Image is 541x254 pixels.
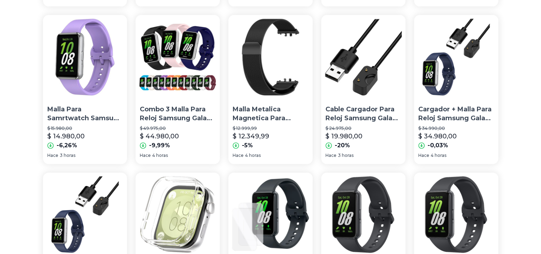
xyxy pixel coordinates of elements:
a: Cable Cargador Para Reloj Samsung Galaxy Fit 3 Sm-r390Cable Cargador Para Reloj Samsung Galaxy Fi... [321,15,405,164]
p: -6,26% [57,141,77,150]
p: -9,99% [149,141,170,150]
p: Malla Para Samrtwatch Samsung Galaxy Fit 3 Sm-r390 [47,105,123,123]
a: Cargador + Malla Para Reloj Samsung Galaxy Fit 3 Sm-r390Cargador + Malla Para Reloj Samsung Galax... [414,15,498,164]
p: $ 34.990,00 [418,126,494,131]
p: $ 14.980,00 [47,131,85,141]
span: 4 horas [152,153,168,158]
span: 3 horas [60,153,75,158]
p: $ 34.980,00 [418,131,457,141]
p: -5% [242,141,253,150]
p: -0,03% [428,141,448,150]
span: 4 horas [245,153,261,158]
span: 3 horas [338,153,354,158]
img: Cable Cargador Para Reloj Samsung Galaxy Fit 3 Sm-r390 [321,15,405,99]
a: Malla Para Samrtwatch Samsung Galaxy Fit 3 Sm-r390Malla Para Samrtwatch Samsung Galaxy Fit 3 Sm-r... [43,15,127,164]
p: Cargador + Malla Para Reloj Samsung Galaxy Fit 3 Sm-r390 [418,105,494,123]
p: $ 19.980,00 [325,131,362,141]
p: $ 12.349,99 [233,131,269,141]
p: $ 24.975,00 [325,126,401,131]
a: Combo 3 Malla Para Reloj Samsung Galaxy Fit 3 Sm-r390Combo 3 Malla Para Reloj Samsung Galaxy Fit ... [136,15,220,164]
p: $ 15.980,00 [47,126,123,131]
img: Cargador + Malla Para Reloj Samsung Galaxy Fit 3 Sm-r390 [414,15,498,99]
p: Malla Metalica Magnetica Para Samsung Galaxy Fit 3 [233,105,308,123]
span: Hace [47,153,58,158]
span: Hace [418,153,429,158]
p: $ 49.975,00 [140,126,216,131]
span: 4 horas [431,153,446,158]
span: Hace [325,153,336,158]
span: Hace [140,153,151,158]
img: Malla Metalica Magnetica Para Samsung Galaxy Fit 3 [228,15,313,99]
img: Malla Para Samrtwatch Samsung Galaxy Fit 3 Sm-r390 [43,15,127,99]
a: Malla Metalica Magnetica Para Samsung Galaxy Fit 3Malla Metalica Magnetica Para Samsung Galaxy Fi... [228,15,313,164]
p: $ 44.980,00 [140,131,179,141]
img: Combo 3 Malla Para Reloj Samsung Galaxy Fit 3 Sm-r390 [136,15,220,99]
p: $ 12.999,99 [233,126,308,131]
p: -20% [335,141,350,150]
span: Hace [233,153,244,158]
p: Combo 3 Malla Para Reloj Samsung Galaxy Fit 3 Sm-r390 [140,105,216,123]
p: Cable Cargador Para Reloj Samsung Galaxy Fit 3 Sm-r390 [325,105,401,123]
